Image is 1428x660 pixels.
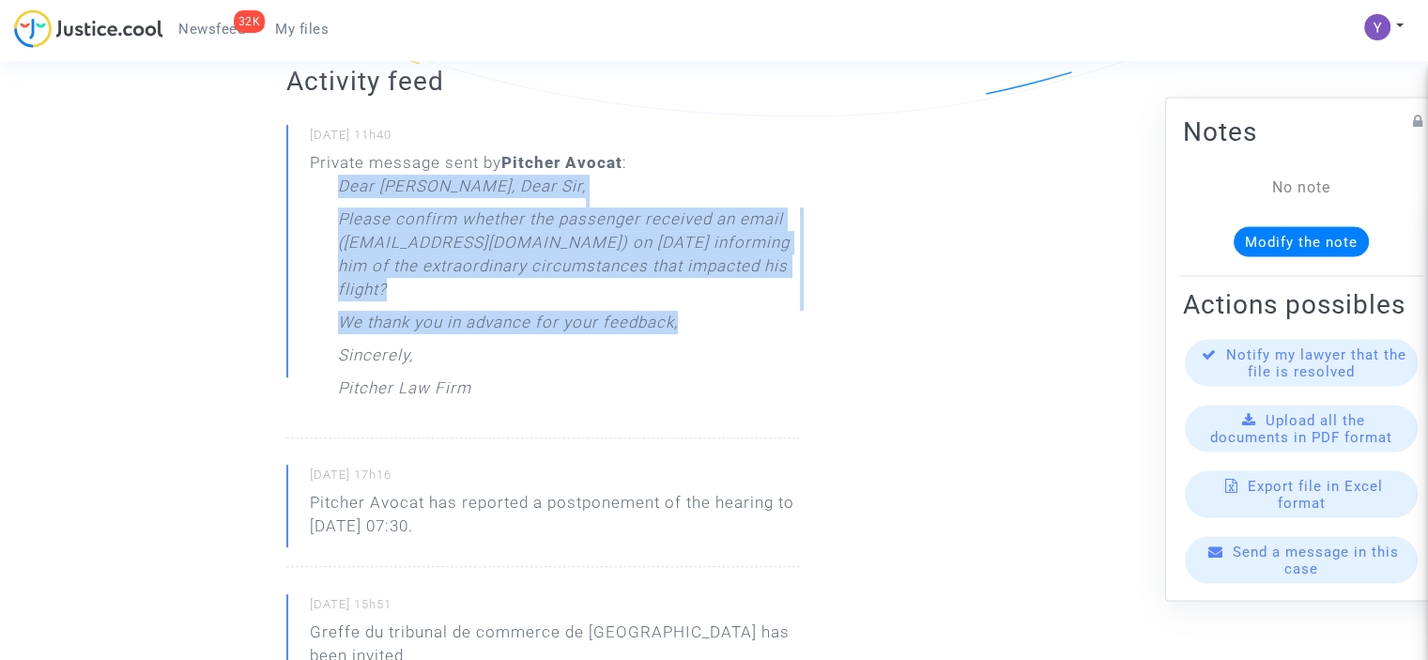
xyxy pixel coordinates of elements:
[1211,176,1391,198] div: No note
[338,344,413,376] p: Sincerely,
[1226,345,1406,379] span: Notify my lawyer that the file is resolved
[310,127,800,151] small: [DATE] 11h40
[178,21,245,38] span: Newsfeed
[310,151,800,409] div: Private message sent by :
[234,10,266,33] div: 32K
[1183,287,1420,320] h2: Actions possibles
[338,311,678,344] p: We thank you in advance for your feedback,
[338,175,586,207] p: Dear [PERSON_NAME], Dear Sir,
[1248,477,1383,511] span: Export file in Excel format
[1183,115,1420,147] h2: Notes
[163,15,260,43] a: 32KNewsfeed
[275,21,329,38] span: My files
[310,491,800,547] p: Pitcher Avocat has reported a postponement of the hearing to [DATE] 07:30.
[1364,14,1390,40] img: ACg8ocLJbu-06PV-PP0rSorRCNxlVR0ijoVEwORkjsgJBMEIW3VU-A=s96-c
[1234,226,1369,256] button: Modify the note
[338,207,800,311] p: Please confirm whether the passenger received an email ([EMAIL_ADDRESS][DOMAIN_NAME]) on [DATE] i...
[1210,411,1392,445] span: Upload all the documents in PDF format
[1233,543,1399,576] span: Send a message in this case
[14,9,163,48] img: jc-logo.svg
[338,376,471,409] p: Pitcher Law Firm
[310,467,800,491] small: [DATE] 17h16
[286,65,800,98] h2: Activity feed
[310,596,800,621] small: [DATE] 15h51
[501,153,622,172] b: Pitcher Avocat
[260,15,344,43] a: My files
